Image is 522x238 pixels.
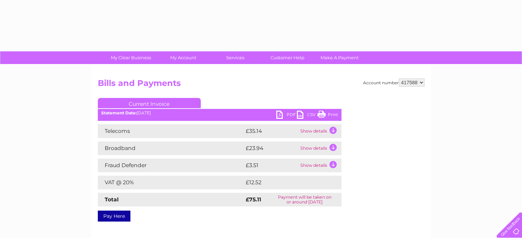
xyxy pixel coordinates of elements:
a: My Account [155,51,211,64]
a: Current Invoice [98,98,201,108]
td: Show details [299,124,341,138]
td: Fraud Defender [98,159,244,172]
td: VAT @ 20% [98,176,244,189]
a: Customer Help [259,51,316,64]
a: CSV [297,111,317,121]
td: Payment will be taken on or around [DATE] [268,193,341,206]
a: Make A Payment [311,51,368,64]
td: £12.52 [244,176,327,189]
a: Services [207,51,264,64]
td: Show details [299,141,341,155]
td: Telecoms [98,124,244,138]
td: Show details [299,159,341,172]
a: PDF [276,111,297,121]
div: Account number [363,78,425,87]
strong: £75.11 [246,196,261,203]
a: My Clear Business [103,51,159,64]
td: £35.14 [244,124,299,138]
b: Statement Date: [101,110,137,115]
div: [DATE] [98,111,341,115]
h2: Bills and Payments [98,78,425,91]
a: Print [317,111,338,121]
td: £3.51 [244,159,299,172]
td: £23.94 [244,141,299,155]
a: Pay Here [98,211,130,222]
strong: Total [105,196,119,203]
td: Broadband [98,141,244,155]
